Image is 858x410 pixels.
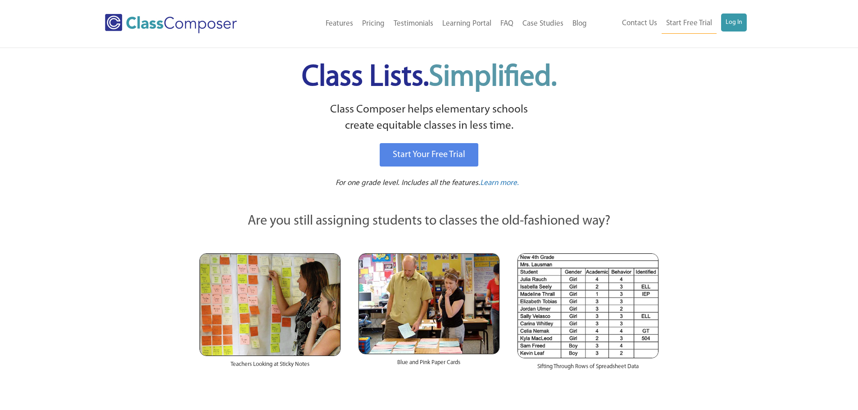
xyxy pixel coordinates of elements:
span: For one grade level. Includes all the features. [336,179,480,187]
a: Pricing [358,14,389,34]
a: Case Studies [518,14,568,34]
div: Blue and Pink Paper Cards [359,354,499,376]
img: Class Composer [105,14,237,33]
a: Learn more. [480,178,519,189]
p: Class Composer helps elementary schools create equitable classes in less time. [198,102,660,135]
img: Spreadsheets [518,253,658,358]
img: Teachers Looking at Sticky Notes [200,253,340,356]
nav: Header Menu [591,14,747,34]
p: Are you still assigning students to classes the old-fashioned way? [200,212,659,231]
a: Blog [568,14,591,34]
a: Contact Us [617,14,662,33]
a: Learning Portal [438,14,496,34]
span: Start Your Free Trial [393,150,465,159]
a: Start Free Trial [662,14,717,34]
a: Start Your Free Trial [380,143,478,167]
a: Log In [721,14,747,32]
span: Learn more. [480,179,519,187]
span: Class Lists. [302,63,557,92]
div: Teachers Looking at Sticky Notes [200,356,340,378]
a: FAQ [496,14,518,34]
a: Testimonials [389,14,438,34]
div: Sifting Through Rows of Spreadsheet Data [518,358,658,380]
nav: Header Menu [274,14,591,34]
a: Features [321,14,358,34]
span: Simplified. [429,63,557,92]
img: Blue and Pink Paper Cards [359,253,499,354]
